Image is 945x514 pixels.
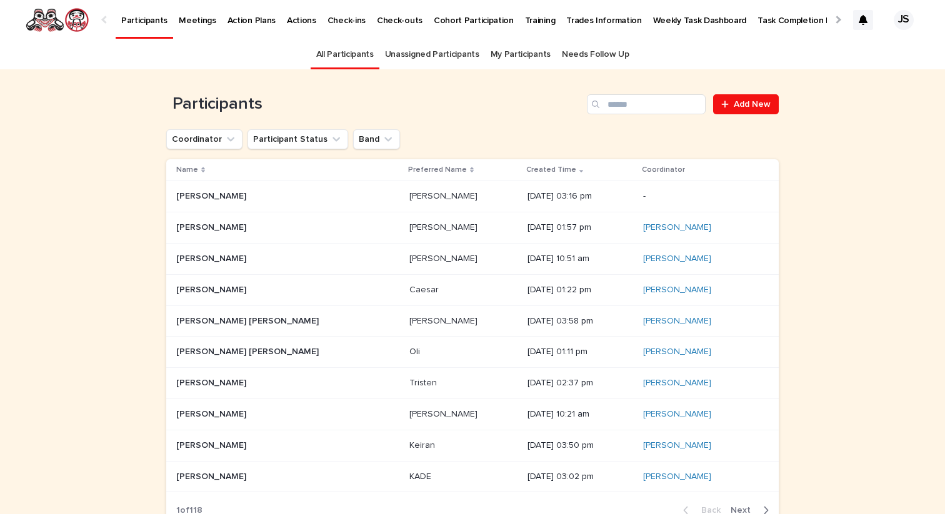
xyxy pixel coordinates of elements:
tr: [PERSON_NAME][PERSON_NAME] [PERSON_NAME][PERSON_NAME] [DATE] 03:16 pm- [166,181,779,212]
p: Created Time [526,163,576,177]
a: [PERSON_NAME] [643,316,711,327]
p: Caesar [409,282,441,295]
p: Keiran [409,438,437,451]
p: Coordinator [642,163,685,177]
button: Participant Status [247,129,348,149]
p: [DATE] 03:02 pm [527,472,633,482]
a: [PERSON_NAME] [643,440,711,451]
p: [PERSON_NAME] [176,438,249,451]
a: [PERSON_NAME] [643,347,711,357]
p: [PERSON_NAME] [176,407,249,420]
p: [DATE] 03:58 pm [527,316,633,327]
p: Oli [409,344,422,357]
a: [PERSON_NAME] [643,285,711,295]
p: [PERSON_NAME] [176,282,249,295]
a: My Participants [491,40,551,69]
p: [PERSON_NAME] [409,189,480,202]
a: [PERSON_NAME] [643,222,711,233]
p: [PERSON_NAME] [PERSON_NAME] [176,314,321,327]
a: Add New [713,94,779,114]
tr: [PERSON_NAME][PERSON_NAME] [PERSON_NAME][PERSON_NAME] [DATE] 10:51 am[PERSON_NAME] [166,243,779,274]
p: [PERSON_NAME] [409,314,480,327]
a: Needs Follow Up [562,40,629,69]
tr: [PERSON_NAME][PERSON_NAME] [PERSON_NAME][PERSON_NAME] [DATE] 10:21 am[PERSON_NAME] [166,398,779,430]
a: [PERSON_NAME] [643,254,711,264]
p: [PERSON_NAME] [176,375,249,388]
button: Coordinator [166,129,242,149]
tr: [PERSON_NAME][PERSON_NAME] KADEKADE [DATE] 03:02 pm[PERSON_NAME] [166,461,779,492]
tr: [PERSON_NAME] [PERSON_NAME][PERSON_NAME] [PERSON_NAME] OliOli [DATE] 01:11 pm[PERSON_NAME] [166,337,779,368]
a: [PERSON_NAME] [643,378,711,388]
p: Preferred Name [408,163,467,177]
p: [DATE] 10:21 am [527,409,633,420]
p: [PERSON_NAME] [176,469,249,482]
p: Tristen [409,375,439,388]
p: [DATE] 02:37 pm [527,378,633,388]
p: [PERSON_NAME] [409,407,480,420]
tr: [PERSON_NAME][PERSON_NAME] [PERSON_NAME][PERSON_NAME] [DATE] 01:57 pm[PERSON_NAME] [166,212,779,244]
button: Band [353,129,400,149]
p: [DATE] 10:51 am [527,254,633,264]
p: [DATE] 01:57 pm [527,222,633,233]
tr: [PERSON_NAME][PERSON_NAME] CaesarCaesar [DATE] 01:22 pm[PERSON_NAME] [166,274,779,305]
tr: [PERSON_NAME][PERSON_NAME] TristenTristen [DATE] 02:37 pm[PERSON_NAME] [166,368,779,399]
h1: Participants [166,94,582,114]
tr: [PERSON_NAME] [PERSON_NAME][PERSON_NAME] [PERSON_NAME] [PERSON_NAME][PERSON_NAME] [DATE] 03:58 pm... [166,305,779,337]
p: Name [176,163,198,177]
p: [PERSON_NAME] [PERSON_NAME] [176,344,321,357]
p: [PERSON_NAME] [176,220,249,233]
p: [DATE] 03:16 pm [527,191,633,202]
tr: [PERSON_NAME][PERSON_NAME] KeiranKeiran [DATE] 03:50 pm[PERSON_NAME] [166,430,779,461]
img: rNyI97lYS1uoOg9yXW8k [25,7,89,32]
a: [PERSON_NAME] [643,472,711,482]
p: [DATE] 03:50 pm [527,440,633,451]
a: All Participants [316,40,374,69]
p: [DATE] 01:22 pm [527,285,633,295]
p: [DATE] 01:11 pm [527,347,633,357]
p: [PERSON_NAME] [409,251,480,264]
p: [PERSON_NAME] [176,189,249,202]
a: [PERSON_NAME] [643,409,711,420]
span: Add New [734,100,771,109]
p: [PERSON_NAME] [409,220,480,233]
div: JS [894,10,914,30]
p: - [643,191,759,202]
p: KADE [409,469,434,482]
p: [PERSON_NAME] [176,251,249,264]
input: Search [587,94,706,114]
a: Unassigned Participants [385,40,479,69]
